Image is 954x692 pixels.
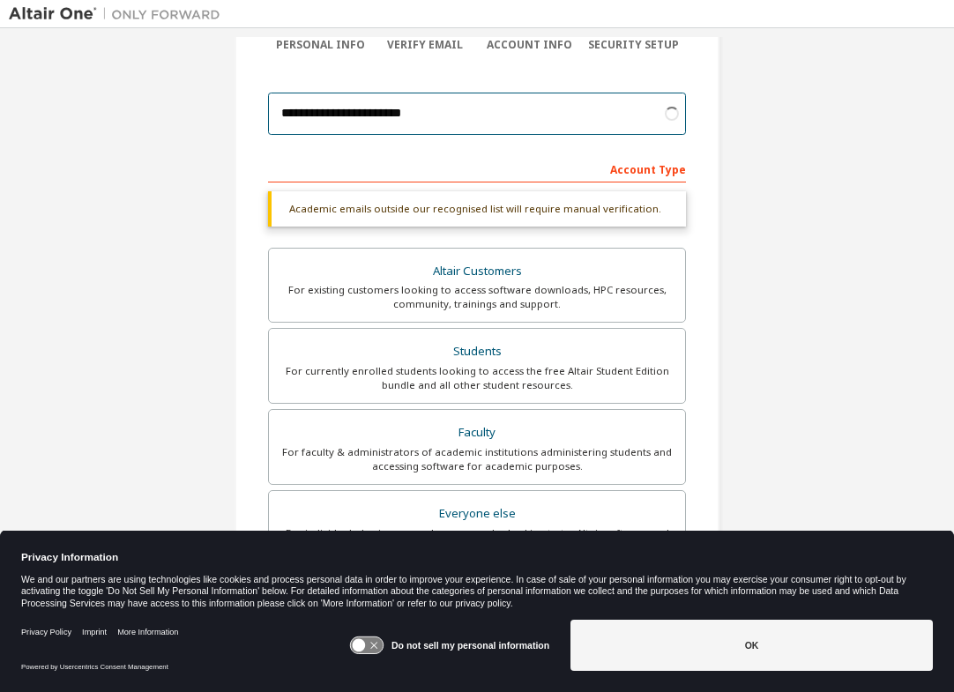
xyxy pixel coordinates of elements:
div: Faculty [279,420,675,445]
div: Account Type [268,154,686,182]
div: Students [279,339,675,364]
div: Verify Email [373,38,478,52]
div: Account Info [477,38,582,52]
div: Security Setup [582,38,687,52]
img: Altair One [9,5,229,23]
div: Personal Info [268,38,373,52]
div: Altair Customers [279,259,675,284]
div: For faculty & administrators of academic institutions administering students and accessing softwa... [279,445,675,473]
div: For existing customers looking to access software downloads, HPC resources, community, trainings ... [279,283,675,311]
div: For currently enrolled students looking to access the free Altair Student Edition bundle and all ... [279,364,675,392]
div: Academic emails outside our recognised list will require manual verification. [268,191,686,227]
div: For individuals, businesses and everyone else looking to try Altair software and explore our prod... [279,526,675,554]
div: Everyone else [279,502,675,526]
